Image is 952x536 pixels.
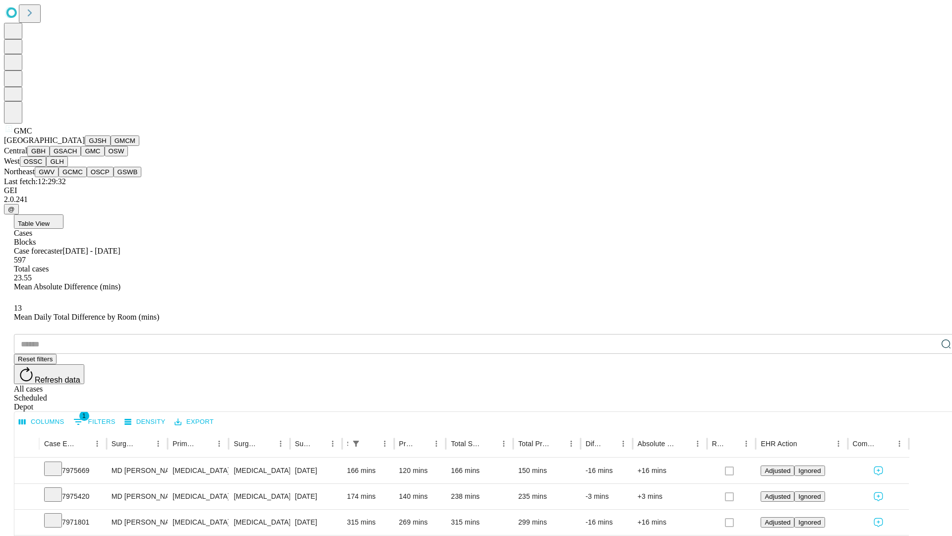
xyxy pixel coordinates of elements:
[638,440,676,448] div: Absolute Difference
[761,466,794,476] button: Adjusted
[234,484,285,509] div: [MEDICAL_DATA] EVACUATION OF SUBDURAL OR [MEDICAL_DATA] SUPRATENTORIAL
[44,458,102,483] div: 7975669
[550,437,564,451] button: Sort
[44,510,102,535] div: 7971801
[19,514,34,532] button: Expand
[234,458,285,483] div: [MEDICAL_DATA] DIAGNOSTIC
[798,493,821,500] span: Ignored
[564,437,578,451] button: Menu
[518,440,549,448] div: Total Predicted Duration
[18,220,50,227] span: Table View
[483,437,497,451] button: Sort
[761,491,794,502] button: Adjusted
[112,510,163,535] div: MD [PERSON_NAME] [PERSON_NAME] Md
[105,146,128,156] button: OSW
[19,463,34,480] button: Expand
[59,167,87,177] button: GCMC
[234,440,258,448] div: Surgery Name
[586,440,601,448] div: Difference
[260,437,274,451] button: Sort
[451,484,508,509] div: 238 mins
[347,458,389,483] div: 166 mins
[451,510,508,535] div: 315 mins
[451,458,508,483] div: 166 mins
[725,437,739,451] button: Sort
[295,484,337,509] div: [DATE]
[19,488,34,506] button: Expand
[173,458,224,483] div: [MEDICAL_DATA]
[518,458,576,483] div: 150 mins
[326,437,340,451] button: Menu
[451,440,482,448] div: Total Scheduled Duration
[347,484,389,509] div: 174 mins
[761,517,794,528] button: Adjusted
[111,135,139,146] button: GMCM
[798,467,821,474] span: Ignored
[378,437,392,451] button: Menu
[14,282,120,291] span: Mean Absolute Difference (mins)
[14,304,22,312] span: 13
[122,414,168,430] button: Density
[602,437,616,451] button: Sort
[4,204,19,214] button: @
[765,467,790,474] span: Adjusted
[399,440,415,448] div: Predicted In Room Duration
[832,437,845,451] button: Menu
[798,437,812,451] button: Sort
[14,214,63,229] button: Table View
[312,437,326,451] button: Sort
[112,440,136,448] div: Surgeon Name
[18,355,53,363] span: Reset filters
[212,437,226,451] button: Menu
[173,484,224,509] div: [MEDICAL_DATA]
[691,437,705,451] button: Menu
[14,265,49,273] span: Total cases
[234,510,285,535] div: [MEDICAL_DATA] BONE FLAP EXCISION [MEDICAL_DATA] SUPRATENTORIAL
[518,510,576,535] div: 299 mins
[765,493,790,500] span: Adjusted
[295,510,337,535] div: [DATE]
[151,437,165,451] button: Menu
[349,437,363,451] button: Show filters
[137,437,151,451] button: Sort
[586,484,628,509] div: -3 mins
[4,167,35,176] span: Northeast
[4,136,85,144] span: [GEOGRAPHIC_DATA]
[853,440,878,448] div: Comments
[347,510,389,535] div: 315 mins
[429,437,443,451] button: Menu
[794,466,825,476] button: Ignored
[172,414,216,430] button: Export
[638,484,702,509] div: +3 mins
[90,437,104,451] button: Menu
[14,354,57,364] button: Reset filters
[62,247,120,255] span: [DATE] - [DATE]
[677,437,691,451] button: Sort
[85,135,111,146] button: GJSH
[76,437,90,451] button: Sort
[14,247,62,255] span: Case forecaster
[44,440,75,448] div: Case Epic Id
[14,256,26,264] span: 597
[44,484,102,509] div: 7975420
[295,440,311,448] div: Surgery Date
[8,205,15,213] span: @
[765,519,790,526] span: Adjusted
[616,437,630,451] button: Menu
[87,167,114,177] button: OSCP
[347,440,348,448] div: Scheduled In Room Duration
[586,510,628,535] div: -16 mins
[794,517,825,528] button: Ignored
[14,127,32,135] span: GMC
[798,519,821,526] span: Ignored
[638,458,702,483] div: +16 mins
[892,437,906,451] button: Menu
[79,411,89,421] span: 1
[399,458,441,483] div: 120 mins
[586,458,628,483] div: -16 mins
[50,146,81,156] button: GSACH
[112,458,163,483] div: MD [PERSON_NAME]
[794,491,825,502] button: Ignored
[4,177,66,186] span: Last fetch: 12:29:32
[497,437,511,451] button: Menu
